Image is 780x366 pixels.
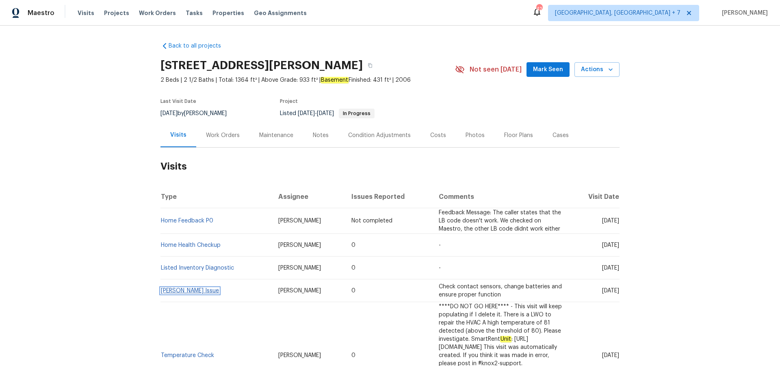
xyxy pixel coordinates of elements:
[317,111,334,116] span: [DATE]
[500,336,511,342] em: Unit
[78,9,94,17] span: Visits
[160,111,178,116] span: [DATE]
[278,288,321,294] span: [PERSON_NAME]
[254,9,307,17] span: Geo Assignments
[161,218,213,224] a: Home Feedback P0
[351,288,355,294] span: 0
[432,185,570,208] th: Comments
[160,185,272,208] th: Type
[719,9,768,17] span: [PERSON_NAME]
[351,218,392,224] span: Not completed
[602,265,619,271] span: [DATE]
[278,218,321,224] span: [PERSON_NAME]
[160,76,455,84] span: 2 Beds | 2 1/2 Baths | Total: 1364 ft² | Above Grade: 933 ft² | Finished: 431 ft² | 2006
[280,111,375,116] span: Listed
[298,111,334,116] span: -
[321,77,349,83] em: Basement
[574,62,620,77] button: Actions
[259,131,293,139] div: Maintenance
[602,242,619,248] span: [DATE]
[161,288,219,294] a: [PERSON_NAME] Issue
[439,210,561,232] span: Feedback Message: The caller states that the LB code doesn't work. We checked on Maestro, the oth...
[278,353,321,358] span: [PERSON_NAME]
[313,131,329,139] div: Notes
[278,265,321,271] span: [PERSON_NAME]
[581,65,613,75] span: Actions
[206,131,240,139] div: Work Orders
[345,185,432,208] th: Issues Reported
[139,9,176,17] span: Work Orders
[160,148,620,185] h2: Visits
[555,9,680,17] span: [GEOGRAPHIC_DATA], [GEOGRAPHIC_DATA] + 7
[570,185,620,208] th: Visit Date
[170,131,186,139] div: Visits
[28,9,54,17] span: Maestro
[552,131,569,139] div: Cases
[340,111,374,116] span: In Progress
[298,111,315,116] span: [DATE]
[161,353,214,358] a: Temperature Check
[536,5,542,13] div: 42
[363,58,377,73] button: Copy Address
[161,242,221,248] a: Home Health Checkup
[439,265,441,271] span: -
[104,9,129,17] span: Projects
[186,10,203,16] span: Tasks
[466,131,485,139] div: Photos
[272,185,345,208] th: Assignee
[160,61,363,70] h2: [STREET_ADDRESS][PERSON_NAME]
[212,9,244,17] span: Properties
[351,242,355,248] span: 0
[160,42,238,50] a: Back to all projects
[160,99,196,104] span: Last Visit Date
[533,65,563,75] span: Mark Seen
[348,131,411,139] div: Condition Adjustments
[470,65,522,74] span: Not seen [DATE]
[602,353,619,358] span: [DATE]
[160,109,236,118] div: by [PERSON_NAME]
[439,242,441,248] span: -
[161,265,234,271] a: Listed Inventory Diagnostic
[602,288,619,294] span: [DATE]
[504,131,533,139] div: Floor Plans
[351,265,355,271] span: 0
[280,99,298,104] span: Project
[278,242,321,248] span: [PERSON_NAME]
[602,218,619,224] span: [DATE]
[430,131,446,139] div: Costs
[526,62,570,77] button: Mark Seen
[351,353,355,358] span: 0
[439,284,562,298] span: Check contact sensors, change batteries and ensure proper function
